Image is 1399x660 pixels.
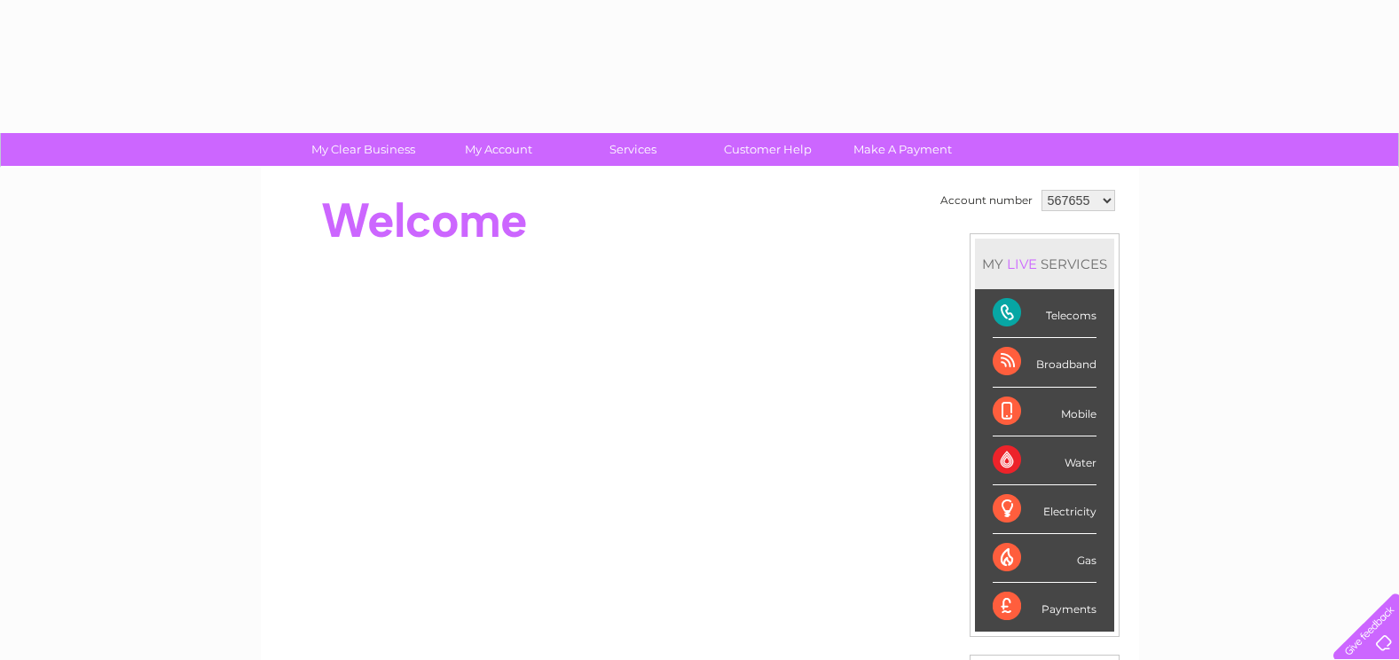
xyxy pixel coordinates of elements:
[695,133,841,166] a: Customer Help
[993,436,1096,485] div: Water
[993,583,1096,631] div: Payments
[993,485,1096,534] div: Electricity
[560,133,706,166] a: Services
[993,534,1096,583] div: Gas
[993,388,1096,436] div: Mobile
[993,338,1096,387] div: Broadband
[829,133,976,166] a: Make A Payment
[1003,255,1041,272] div: LIVE
[993,289,1096,338] div: Telecoms
[936,185,1037,216] td: Account number
[425,133,571,166] a: My Account
[290,133,436,166] a: My Clear Business
[975,239,1114,289] div: MY SERVICES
